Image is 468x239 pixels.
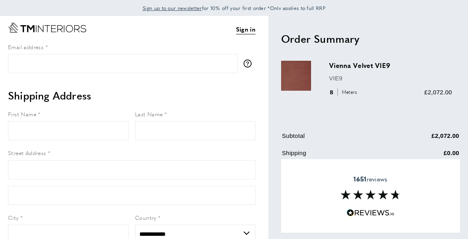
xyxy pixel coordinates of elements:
[381,148,459,164] td: £0.00
[8,22,86,33] a: Go to Home page
[353,174,366,183] strong: 1651
[8,43,44,51] span: Email address
[244,60,256,68] button: More information
[282,148,380,164] td: Shipping
[329,61,452,70] h3: Vienna Velvet VIE9
[135,110,163,118] span: Last Name
[281,32,460,46] h2: Order Summary
[381,131,459,147] td: £2,072.00
[8,213,19,221] span: City
[143,4,202,12] a: Sign up to our newsletter
[347,209,395,217] img: Reviews.io 5 stars
[337,88,359,96] span: Meters
[353,175,387,183] span: reviews
[281,61,311,91] img: Vienna Velvet VIE9
[329,74,452,83] p: VIE9
[8,88,256,103] h2: Shipping Address
[135,213,157,221] span: Country
[282,131,380,147] td: Subtotal
[424,89,452,96] span: £2,072.00
[341,190,401,199] img: Reviews section
[329,88,360,97] div: 8
[236,24,256,34] a: Sign in
[8,149,46,157] span: Street Address
[143,4,325,12] span: for 10% off your first order *Only applies to full RRP
[8,110,36,118] span: First Name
